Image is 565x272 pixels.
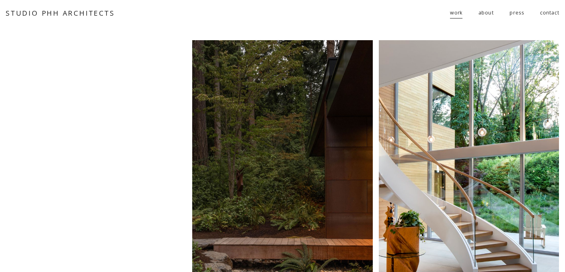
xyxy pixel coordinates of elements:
a: press [510,6,524,19]
a: about [479,6,494,19]
a: contact [540,6,559,19]
a: folder dropdown [450,6,462,19]
a: STUDIO PHH ARCHITECTS [6,8,115,18]
span: work [450,7,462,19]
